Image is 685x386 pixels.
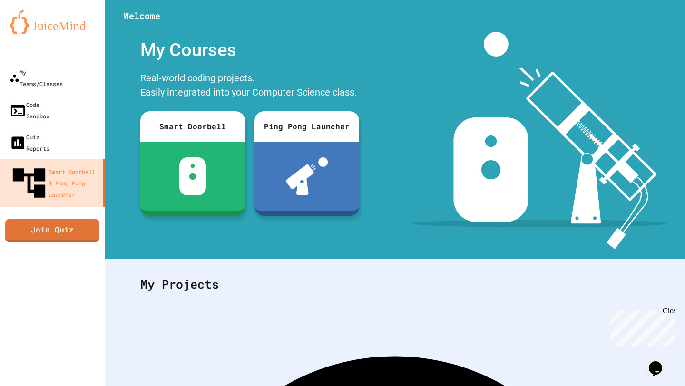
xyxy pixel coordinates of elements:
[10,164,99,203] div: Smart Doorbell & Ping Pong Launcher
[4,4,66,60] div: Chat with us now!Close
[136,68,364,104] div: Real-world coding projects. Easily integrated into your Computer Science class.
[136,32,364,68] div: My Courses
[10,67,63,89] div: My Teams/Classes
[10,99,49,122] div: Code Sandbox
[5,219,99,242] a: Join Quiz
[10,131,49,154] div: Quiz Reports
[179,157,206,195] img: sdb-white.svg
[412,32,667,249] img: banner-image-my-projects.png
[10,10,95,34] img: logo-orange.svg
[606,307,675,347] iframe: chat widget
[131,266,659,303] div: My Projects
[254,111,359,142] div: Ping Pong Launcher
[286,157,328,195] img: ppl-with-ball.png
[140,111,245,142] div: Smart Doorbell
[645,348,675,376] iframe: chat widget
